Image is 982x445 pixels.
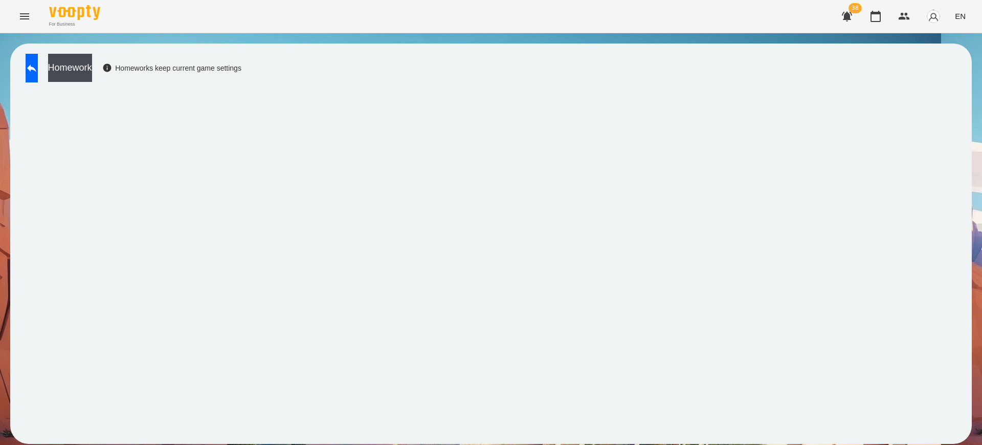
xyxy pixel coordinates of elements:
div: Homeworks keep current game settings [102,63,241,73]
span: 38 [849,3,862,13]
img: Voopty Logo [49,5,100,20]
span: For Business [49,21,100,28]
button: Menu [12,4,37,29]
button: Homework [48,54,92,82]
button: EN [951,7,970,26]
span: EN [955,11,966,22]
img: avatar_s.png [926,9,941,24]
